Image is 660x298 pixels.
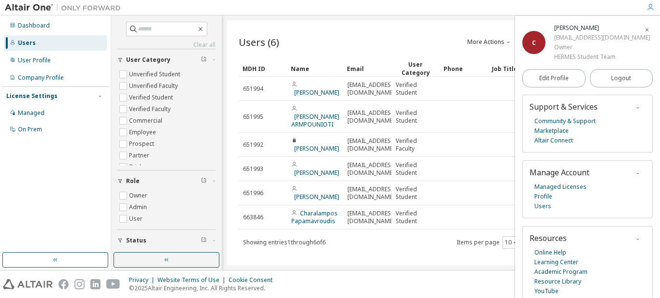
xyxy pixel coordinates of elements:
[129,150,151,161] label: Partner
[534,257,578,267] a: Learning Center
[492,61,532,76] div: Job Title
[294,193,339,201] a: [PERSON_NAME]
[530,101,598,112] span: Support & Services
[534,182,587,192] a: Managed Licenses
[3,279,53,289] img: altair_logo.svg
[126,177,140,185] span: Role
[129,161,143,173] label: Trial
[291,61,339,76] div: Name
[534,201,551,211] a: Users
[505,239,518,246] button: 10
[243,165,263,173] span: 651993
[294,88,339,97] a: [PERSON_NAME]
[243,189,263,197] span: 651996
[444,61,484,76] div: Phone
[129,284,278,292] p: © 2025 Altair Engineering, Inc. All Rights Reserved.
[530,167,589,178] span: Manage Account
[554,43,650,52] div: Owner
[243,113,263,121] span: 651995
[243,141,263,149] span: 651992
[129,69,182,80] label: Unverified Student
[129,201,149,213] label: Admin
[534,248,566,257] a: Online Help
[347,61,387,76] div: Email
[554,33,650,43] div: [EMAIL_ADDRESS][DOMAIN_NAME]
[117,230,215,251] button: Status
[117,49,215,71] button: User Category
[347,210,396,225] span: [EMAIL_ADDRESS][DOMAIN_NAME]
[532,39,536,47] span: C
[466,34,513,50] button: More Actions
[590,69,653,87] button: Logout
[129,103,172,115] label: Verified Faculty
[554,23,650,33] div: Christos Belogiannis
[539,74,569,82] span: Edit Profile
[58,279,69,289] img: facebook.svg
[534,277,581,286] a: Resource Library
[18,22,50,29] div: Dashboard
[129,138,156,150] label: Prospect
[18,57,51,64] div: User Profile
[18,126,42,133] div: On Prem
[243,85,263,93] span: 651994
[129,213,144,225] label: User
[530,233,567,243] span: Resources
[534,192,552,201] a: Profile
[294,144,339,153] a: [PERSON_NAME]
[201,56,207,64] span: Clear filter
[294,169,339,177] a: [PERSON_NAME]
[554,52,650,62] div: HERMES Student Team
[396,109,435,125] span: Verified Student
[522,69,586,87] a: Edit Profile
[18,74,64,82] div: Company Profile
[457,236,520,249] span: Items per page
[396,161,435,177] span: Verified Student
[396,185,435,201] span: Verified Student
[117,41,215,49] a: Clear all
[201,237,207,244] span: Clear filter
[611,73,631,83] span: Logout
[291,209,338,225] a: Charalampos Papamavroudis
[129,92,175,103] label: Verified Student
[239,35,279,49] span: Users (6)
[201,177,207,185] span: Clear filter
[243,213,263,221] span: 663846
[347,109,396,125] span: [EMAIL_ADDRESS][DOMAIN_NAME]
[347,161,396,177] span: [EMAIL_ADDRESS][DOMAIN_NAME]
[534,286,559,296] a: YouTube
[347,185,396,201] span: [EMAIL_ADDRESS][DOMAIN_NAME]
[243,61,283,76] div: MDH ID
[291,113,339,128] a: [PERSON_NAME] ARMPOUNIOTI
[347,137,396,153] span: [EMAIL_ADDRESS][DOMAIN_NAME]
[18,39,36,47] div: Users
[534,267,588,277] a: Academic Program
[158,276,229,284] div: Website Terms of Use
[229,276,278,284] div: Cookie Consent
[129,190,149,201] label: Owner
[129,276,158,284] div: Privacy
[106,279,120,289] img: youtube.svg
[129,115,164,127] label: Commercial
[534,116,596,126] a: Community & Support
[5,3,126,13] img: Altair One
[126,237,146,244] span: Status
[74,279,85,289] img: instagram.svg
[6,92,57,100] div: License Settings
[396,81,435,97] span: Verified Student
[243,238,326,246] span: Showing entries 1 through 6 of 6
[396,137,435,153] span: Verified Faculty
[534,136,573,145] a: Altair Connect
[396,210,435,225] span: Verified Student
[534,126,569,136] a: Marketplace
[117,170,215,192] button: Role
[126,56,171,64] span: User Category
[347,81,396,97] span: [EMAIL_ADDRESS][DOMAIN_NAME]
[129,80,180,92] label: Unverified Faculty
[395,60,436,77] div: User Category
[129,127,158,138] label: Employee
[90,279,100,289] img: linkedin.svg
[18,109,44,117] div: Managed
